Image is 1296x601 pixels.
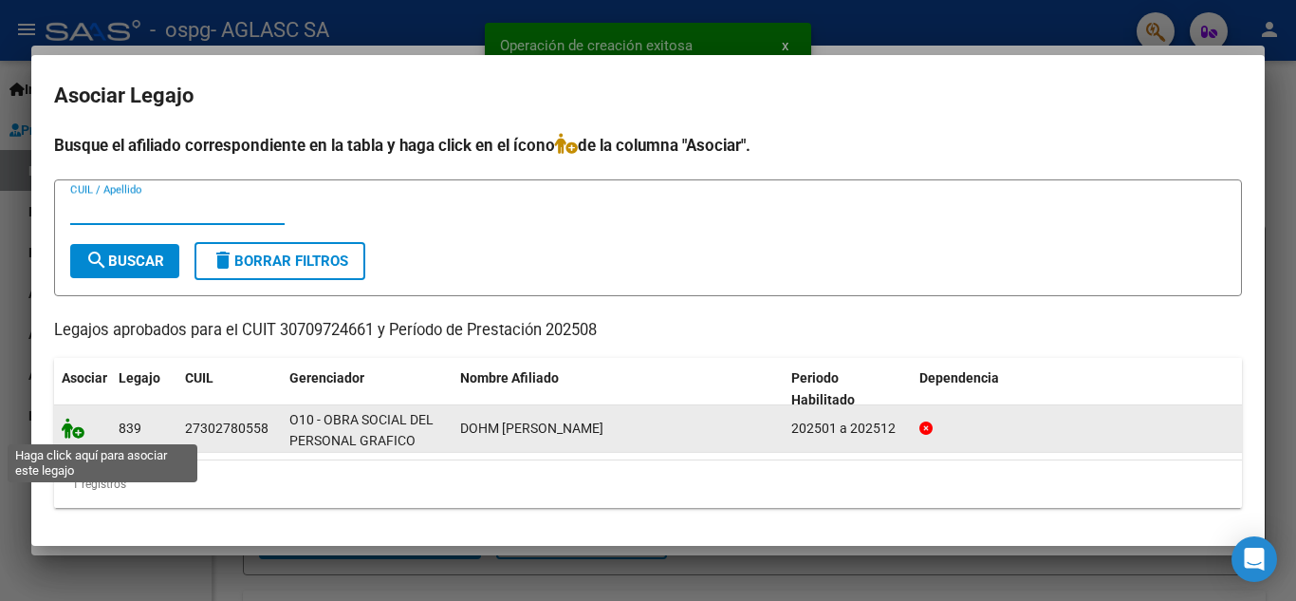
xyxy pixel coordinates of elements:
[177,358,282,421] datatable-header-cell: CUIL
[54,319,1242,343] p: Legajos aprobados para el CUIT 30709724661 y Período de Prestación 202508
[282,358,453,421] datatable-header-cell: Gerenciador
[194,242,365,280] button: Borrar Filtros
[212,249,234,272] mat-icon: delete
[289,412,434,449] span: O10 - OBRA SOCIAL DEL PERSONAL GRAFICO
[912,358,1243,421] datatable-header-cell: Dependencia
[460,421,603,436] span: DOHM LARA EMILSE
[62,370,107,385] span: Asociar
[54,460,1242,508] div: 1 registros
[111,358,177,421] datatable-header-cell: Legajo
[85,249,108,272] mat-icon: search
[791,418,904,440] div: 202501 a 202512
[919,370,999,385] span: Dependencia
[119,421,141,436] span: 839
[460,370,559,385] span: Nombre Afiliado
[70,244,179,278] button: Buscar
[54,358,111,421] datatable-header-cell: Asociar
[791,370,855,407] span: Periodo Habilitado
[85,253,164,270] span: Buscar
[289,370,364,385] span: Gerenciador
[54,78,1242,114] h2: Asociar Legajo
[784,358,912,421] datatable-header-cell: Periodo Habilitado
[1231,536,1277,582] div: Open Intercom Messenger
[54,133,1242,158] h4: Busque el afiliado correspondiente en la tabla y haga click en el ícono de la columna "Asociar".
[212,253,348,270] span: Borrar Filtros
[185,418,268,440] div: 27302780558
[453,358,784,421] datatable-header-cell: Nombre Afiliado
[185,370,213,385] span: CUIL
[119,370,160,385] span: Legajo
